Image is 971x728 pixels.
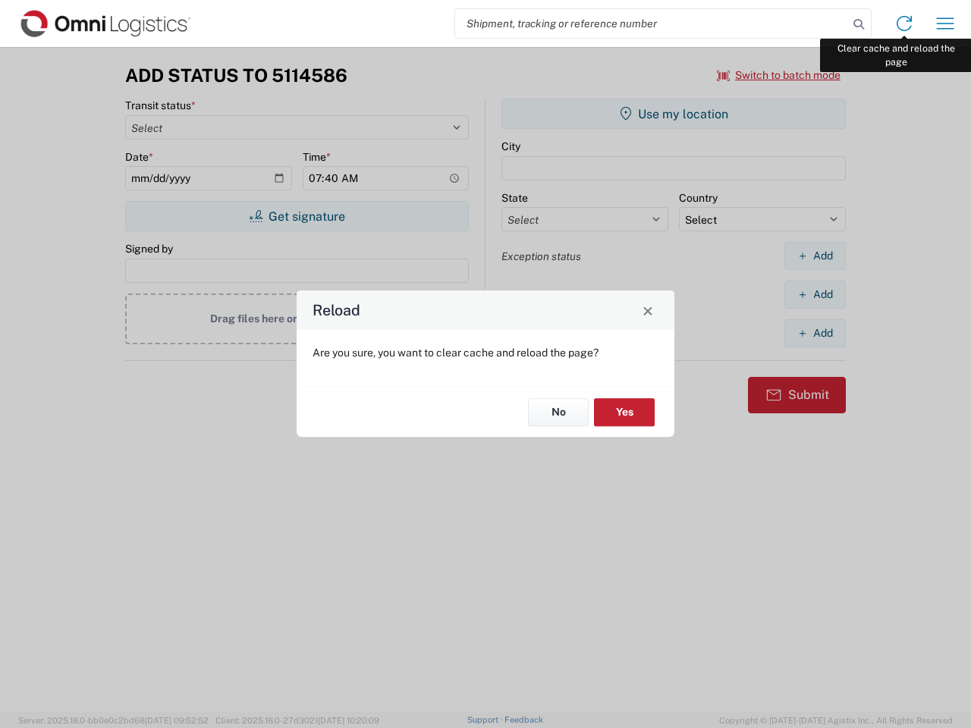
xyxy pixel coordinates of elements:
input: Shipment, tracking or reference number [455,9,848,38]
button: Close [637,300,658,321]
button: No [528,398,589,426]
h4: Reload [313,300,360,322]
button: Yes [594,398,655,426]
p: Are you sure, you want to clear cache and reload the page? [313,346,658,359]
